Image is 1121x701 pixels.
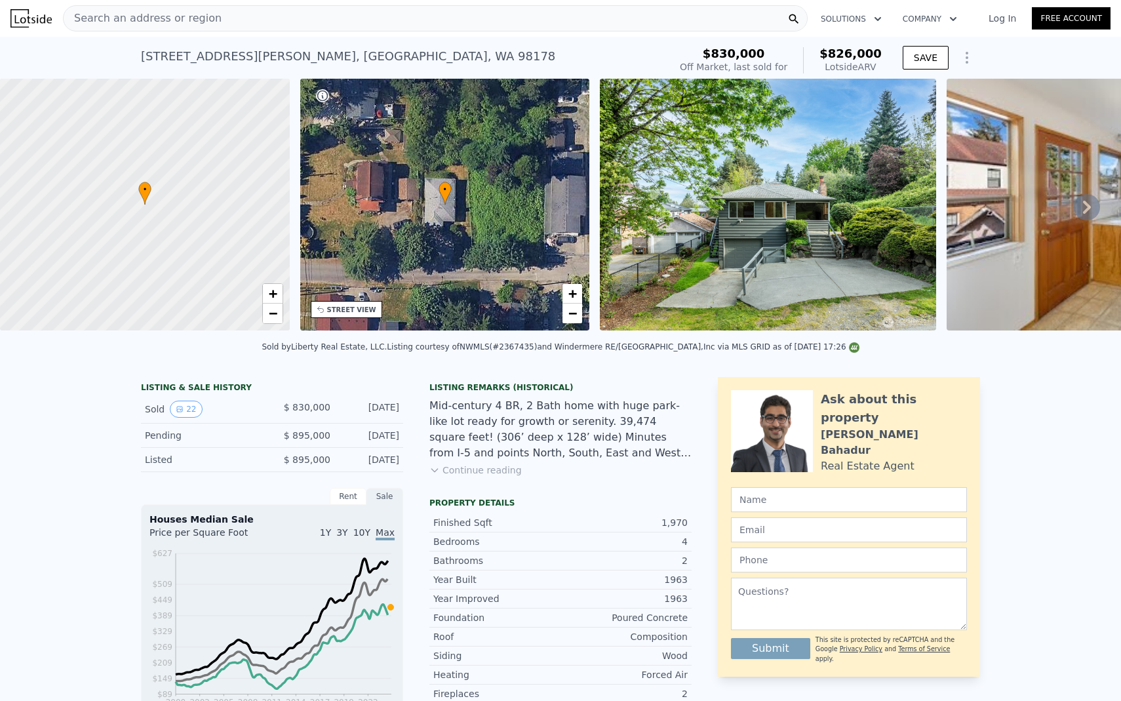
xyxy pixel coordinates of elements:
div: Foundation [433,611,560,624]
span: $ 895,000 [284,430,330,441]
a: Free Account [1032,7,1111,30]
span: Search an address or region [64,10,222,26]
a: Zoom out [562,304,582,323]
div: Sold [145,401,262,418]
span: $830,000 [703,47,765,60]
button: SAVE [903,46,949,70]
tspan: $509 [152,580,172,589]
span: − [568,305,577,321]
a: Privacy Policy [840,645,882,652]
div: Price per Square Foot [149,526,272,547]
div: [DATE] [341,401,399,418]
img: Sale: 149617518 Parcel: 97866560 [600,79,936,330]
div: LISTING & SALE HISTORY [141,382,403,395]
span: 1Y [320,527,331,538]
div: Fireplaces [433,687,560,700]
div: Year Improved [433,592,560,605]
div: Ask about this property [821,390,967,427]
span: $ 895,000 [284,454,330,465]
img: NWMLS Logo [849,342,859,353]
button: Continue reading [429,464,522,477]
div: 2 [560,554,688,567]
a: Zoom out [263,304,283,323]
span: − [268,305,277,321]
div: 2 [560,687,688,700]
div: Sale [366,488,403,505]
div: Pending [145,429,262,442]
span: • [439,184,452,195]
tspan: $269 [152,643,172,652]
div: Listing courtesy of NWMLS (#2367435) and Windermere RE/[GEOGRAPHIC_DATA],Inc via MLS GRID as of [... [387,342,859,351]
tspan: $329 [152,627,172,636]
div: Property details [429,498,692,508]
div: Year Built [433,573,560,586]
img: Lotside [10,9,52,28]
input: Phone [731,548,967,572]
div: Finished Sqft [433,516,560,529]
div: • [138,182,151,205]
tspan: $209 [152,658,172,668]
a: Terms of Service [898,645,950,652]
div: Off Market, last sold for [680,60,787,73]
div: [STREET_ADDRESS][PERSON_NAME] , [GEOGRAPHIC_DATA] , WA 98178 [141,47,555,66]
tspan: $89 [157,690,172,699]
button: Company [892,7,968,31]
a: Log In [973,12,1032,25]
div: Siding [433,649,560,662]
button: Submit [731,638,810,659]
div: Composition [560,630,688,643]
div: Poured Concrete [560,611,688,624]
a: Zoom in [562,284,582,304]
button: View historical data [170,401,202,418]
tspan: $149 [152,674,172,683]
span: Max [376,527,395,540]
span: + [568,285,577,302]
div: 1,970 [560,516,688,529]
button: Show Options [954,45,980,71]
div: Rent [330,488,366,505]
span: 10Y [353,527,370,538]
span: • [138,184,151,195]
div: 1963 [560,592,688,605]
div: 4 [560,535,688,548]
span: $ 830,000 [284,402,330,412]
tspan: $627 [152,549,172,558]
input: Email [731,517,967,542]
div: [DATE] [341,429,399,442]
div: Listed [145,453,262,466]
span: + [268,285,277,302]
div: This site is protected by reCAPTCHA and the Google and apply. [816,635,967,664]
tspan: $449 [152,595,172,605]
div: Listing Remarks (Historical) [429,382,692,393]
div: STREET VIEW [327,305,376,315]
div: 1963 [560,573,688,586]
span: $826,000 [819,47,882,60]
div: [PERSON_NAME] Bahadur [821,427,967,458]
div: Bedrooms [433,535,560,548]
tspan: $389 [152,611,172,620]
div: Bathrooms [433,554,560,567]
input: Name [731,487,967,512]
div: Mid-century 4 BR, 2 Bath home with huge park-like lot ready for growth or serenity. 39,474 square... [429,398,692,461]
a: Zoom in [263,284,283,304]
div: Houses Median Sale [149,513,395,526]
div: Roof [433,630,560,643]
span: 3Y [336,527,347,538]
div: • [439,182,452,205]
button: Solutions [810,7,892,31]
div: Lotside ARV [819,60,882,73]
div: [DATE] [341,453,399,466]
div: Wood [560,649,688,662]
div: Real Estate Agent [821,458,914,474]
div: Heating [433,668,560,681]
div: Forced Air [560,668,688,681]
div: Sold by Liberty Real Estate, LLC . [262,342,387,351]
